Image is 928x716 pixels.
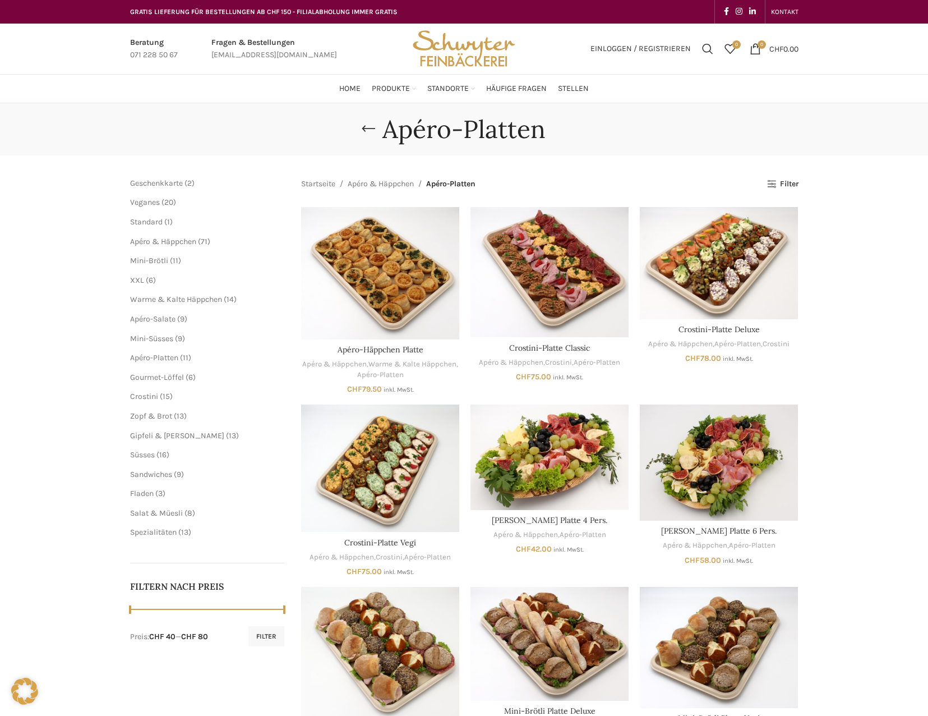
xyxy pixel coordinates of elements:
[149,276,153,285] span: 6
[354,118,382,140] a: Go back
[130,489,154,498] a: Fladen
[130,256,168,265] span: Mini-Brötli
[663,540,727,551] a: Apéro & Häppchen
[746,4,759,20] a: Linkedin social link
[163,392,170,401] span: 15
[486,84,547,94] span: Häufige Fragen
[553,374,583,381] small: inkl. MwSt.
[721,4,732,20] a: Facebook social link
[130,314,176,324] a: Apéro-Salate
[382,114,546,144] h1: Apéro-Platten
[339,84,361,94] span: Home
[167,217,170,227] span: 1
[685,556,700,565] span: CHF
[685,354,721,363] bdi: 78.00
[301,207,459,339] a: Apéro-Häppchen Platte
[719,38,741,60] div: Meine Wunschliste
[640,405,798,521] a: Fleisch-Käse Platte 6 Pers.
[130,373,184,382] a: Gourmet-Löffel
[338,345,423,355] a: Apéro-Häppchen Platte
[372,84,410,94] span: Produkte
[201,237,207,246] span: 71
[771,1,798,23] a: KONTAKT
[177,470,181,479] span: 9
[310,552,374,563] a: Apéro & Häppchen
[640,587,798,708] a: Mini-Brötli Platte Vegi
[130,527,177,537] span: Spezialitäten
[661,526,777,536] a: [PERSON_NAME] Platte 6 Pers.
[130,470,172,479] a: Sandwiches
[372,77,416,100] a: Produkte
[130,392,158,401] a: Crostini
[149,632,176,641] span: CHF 40
[470,357,629,368] div: , ,
[504,706,595,716] a: Mini-Brötli Platte Deluxe
[640,207,798,319] a: Crostini-Platte Deluxe
[723,557,753,564] small: inkl. MwSt.
[470,405,629,510] a: Fleisch-Käse Platte 4 Pers.
[302,359,367,370] a: Apéro & Häppchen
[640,339,798,350] div: , ,
[696,38,719,60] a: Suchen
[347,384,362,394] span: CHF
[339,77,361,100] a: Home
[723,355,753,362] small: inkl. MwSt.
[178,334,182,343] span: 9
[181,527,188,537] span: 13
[470,587,629,701] a: Mini-Brötli Platte Deluxe
[553,546,584,553] small: inkl. MwSt.
[130,237,196,246] a: Apéro & Häppchen
[130,198,160,207] a: Veganes
[130,334,173,343] span: Mini-Süsses
[227,295,234,304] span: 14
[685,354,700,363] span: CHF
[130,450,155,460] a: Süsses
[384,568,414,576] small: inkl. MwSt.
[470,207,629,337] a: Crostini-Platte Classic
[164,198,173,207] span: 20
[187,178,192,188] span: 2
[130,580,285,593] h5: Filtern nach Preis
[211,36,337,62] a: Infobox link
[585,38,696,60] a: Einloggen / Registrieren
[427,77,475,100] a: Standorte
[130,631,208,642] div: Preis: —
[558,84,589,94] span: Stellen
[545,357,572,368] a: Crostini
[130,295,222,304] span: Warme & Kalte Häppchen
[183,353,188,362] span: 11
[574,357,620,368] a: Apéro-Platten
[188,373,193,382] span: 6
[180,314,184,324] span: 9
[479,357,543,368] a: Apéro & Häppchen
[409,24,519,74] img: Bäckerei Schwyter
[426,178,475,190] span: Apéro-Platten
[685,556,721,565] bdi: 58.00
[130,8,398,16] span: GRATIS LIEFERUNG FÜR BESTELLUNGEN AB CHF 150 - FILIALABHOLUNG IMMER GRATIS
[769,44,783,53] span: CHF
[130,276,144,285] a: XXL
[130,353,178,362] span: Apéro-Platten
[130,508,183,518] span: Salat & Müesli
[368,359,456,370] a: Warme & Kalte Häppchen
[344,538,416,548] a: Crostini-Platte Vegi
[769,44,798,53] bdi: 0.00
[347,384,382,394] bdi: 79.50
[348,178,414,190] a: Apéro & Häppchen
[729,540,775,551] a: Apéro-Platten
[384,386,414,393] small: inkl. MwSt.
[130,178,183,188] a: Geschenkkarte
[427,84,469,94] span: Standorte
[130,217,163,227] a: Standard
[640,540,798,551] div: ,
[301,178,475,190] nav: Breadcrumb
[124,77,804,100] div: Main navigation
